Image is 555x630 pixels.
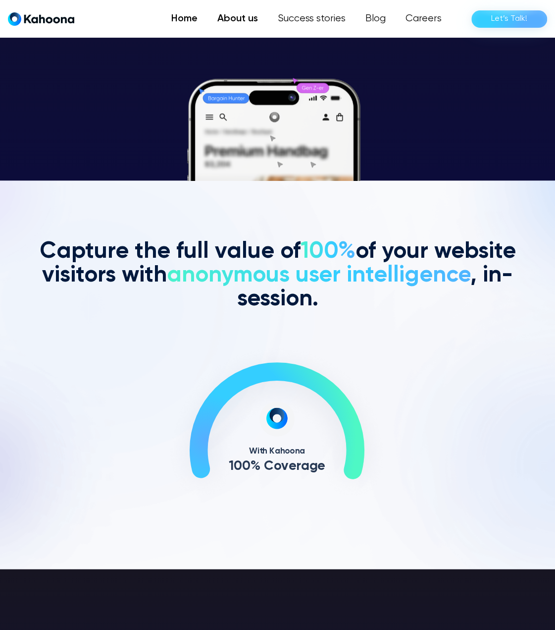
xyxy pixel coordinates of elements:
[318,459,326,473] text: e
[300,240,355,263] span: 100%
[274,459,282,473] text: o
[234,459,243,473] text: 0
[229,459,234,473] text: 1
[207,9,268,29] a: About us
[491,11,527,27] div: Let’s Talk!
[297,459,302,473] text: r
[167,264,470,286] span: anonymous user intelligence
[251,459,261,473] text: %
[289,459,297,473] text: e
[161,9,207,29] a: Home
[309,459,318,473] text: g
[243,459,251,473] text: 0
[8,12,74,26] a: home
[471,10,547,28] a: Let’s Talk!
[355,9,396,29] a: Blog
[229,459,326,473] g: 100% Coverage
[264,459,274,473] text: C
[302,459,310,473] text: a
[28,240,527,311] h2: Capture the full value of of your website visitors with , in-session.
[396,9,452,29] a: Careers
[282,459,289,473] text: v
[268,9,355,29] a: Success stories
